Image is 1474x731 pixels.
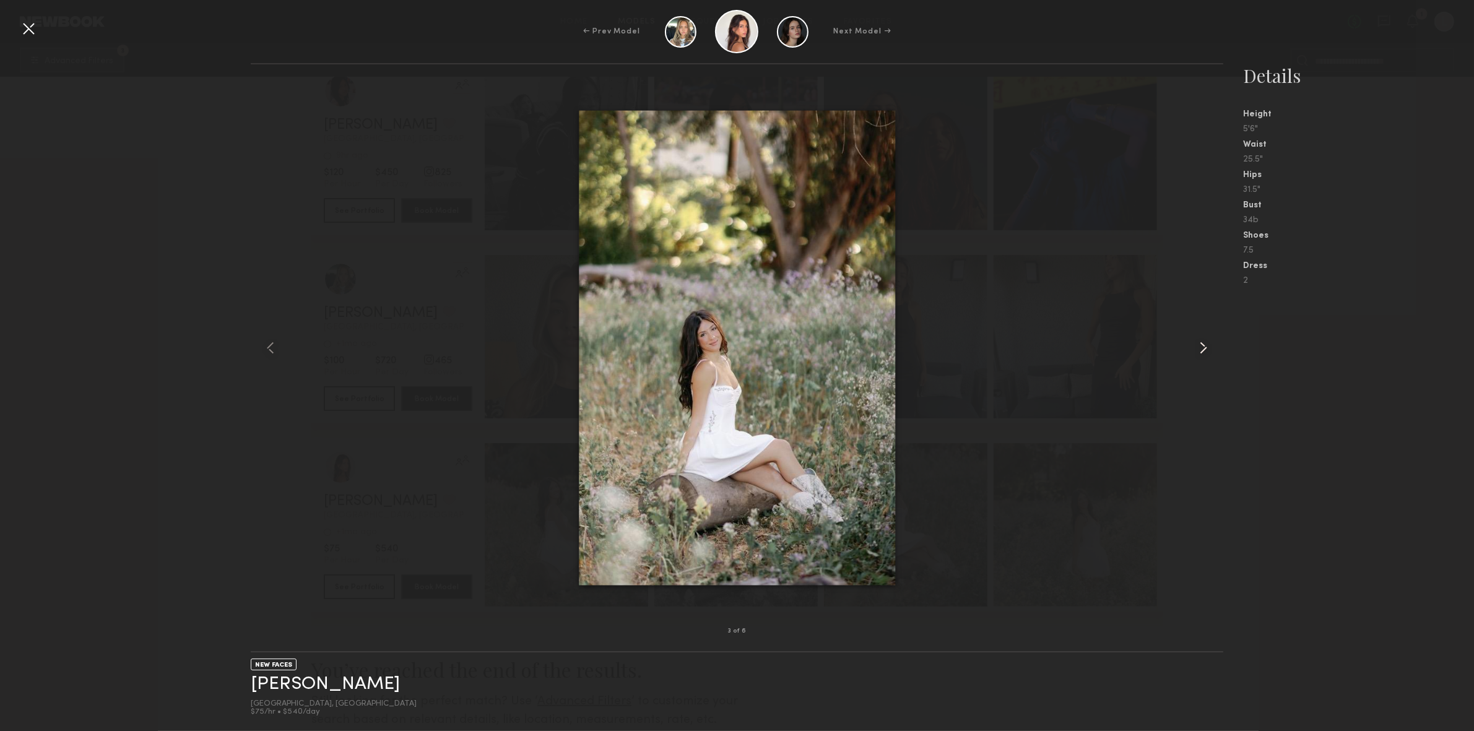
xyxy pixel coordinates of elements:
div: Height [1243,110,1474,119]
div: 7.5 [1243,246,1474,255]
div: 3 of 6 [728,628,745,634]
div: $75/hr • $540/day [251,708,417,716]
div: Waist [1243,141,1474,149]
div: Dress [1243,262,1474,270]
div: Details [1243,63,1474,88]
div: Bust [1243,201,1474,210]
div: Hips [1243,171,1474,180]
div: ← Prev Model [583,26,640,37]
div: 34b [1243,216,1474,225]
a: [PERSON_NAME] [251,675,400,694]
div: NEW FACES [251,659,297,670]
div: [GEOGRAPHIC_DATA], [GEOGRAPHIC_DATA] [251,700,417,708]
div: 2 [1243,277,1474,285]
div: Shoes [1243,231,1474,240]
div: 31.5" [1243,186,1474,194]
div: 25.5" [1243,155,1474,164]
div: Next Model → [833,26,891,37]
div: 5'6" [1243,125,1474,134]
